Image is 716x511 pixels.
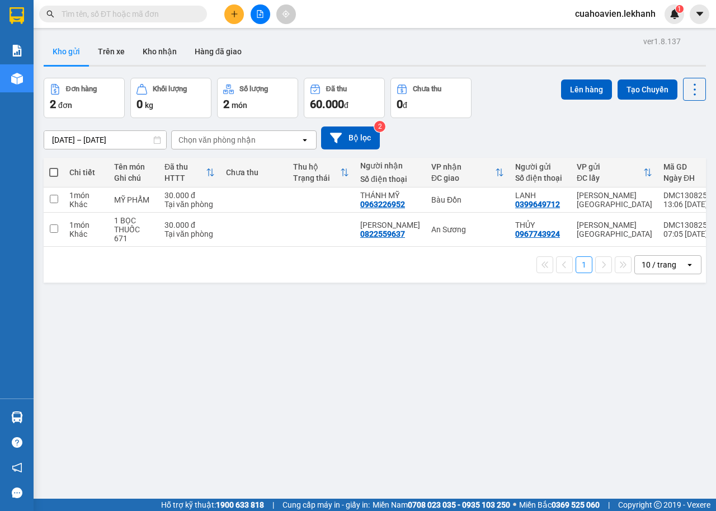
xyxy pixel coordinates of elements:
input: Select a date range. [44,131,166,149]
div: Ngày ĐH [663,174,716,182]
span: ⚪️ [513,503,516,507]
button: Số lượng2món [217,78,298,118]
span: kg [145,101,153,110]
div: ĐC giao [431,174,495,182]
div: 671 [114,234,153,243]
th: Toggle SortBy [159,158,220,187]
span: search [46,10,54,18]
div: Ghi chú [114,174,153,182]
div: Thu hộ [293,162,340,171]
input: Tìm tên, số ĐT hoặc mã đơn [62,8,194,20]
span: 2 [223,97,229,111]
span: Miền Nam [373,499,510,511]
div: Chưa thu [413,85,441,93]
button: Chưa thu0đ [390,78,472,118]
div: Tên món [114,162,153,171]
span: đơn [58,101,72,110]
img: warehouse-icon [11,73,23,85]
span: notification [12,462,22,473]
button: aim [276,4,296,24]
img: solution-icon [11,45,23,57]
button: Đã thu60.000đ [304,78,385,118]
div: ver 1.8.137 [643,35,681,48]
div: Khác [69,200,103,209]
span: 1 [677,5,681,13]
div: Người gửi [515,162,566,171]
span: copyright [654,501,662,509]
div: VP nhận [431,162,495,171]
span: caret-down [695,9,705,19]
span: file-add [256,10,264,18]
div: Số điện thoại [360,175,420,184]
div: Tại văn phòng [164,200,215,209]
div: [PERSON_NAME][GEOGRAPHIC_DATA] [577,191,652,209]
span: món [232,101,247,110]
div: 0963226952 [360,200,405,209]
th: Toggle SortBy [426,158,510,187]
div: Khối lượng [153,85,187,93]
div: 0822559637 [360,229,405,238]
button: Đơn hàng2đơn [44,78,125,118]
div: Tại văn phòng [164,229,215,238]
div: Trạng thái [293,174,340,182]
div: 0399649712 [515,200,560,209]
svg: open [685,260,694,269]
img: warehouse-icon [11,411,23,423]
div: HTTT [164,174,206,182]
span: cuahoavien.lekhanh [566,7,665,21]
div: Số điện thoại [515,174,566,182]
span: 0 [136,97,143,111]
span: đ [403,101,407,110]
button: file-add [251,4,270,24]
img: icon-new-feature [670,9,680,19]
span: | [272,499,274,511]
sup: 2 [374,121,385,132]
div: THỦY [515,221,566,229]
div: 1 món [69,221,103,229]
div: THÙY LINH [360,221,420,229]
div: MỸ PHẨM [114,195,153,204]
div: Số lượng [239,85,268,93]
div: THÁNH MỸ [360,191,420,200]
span: 0 [397,97,403,111]
span: 2 [50,97,56,111]
button: Lên hàng [561,79,612,100]
span: plus [230,10,238,18]
span: question-circle [12,437,22,448]
button: Hàng đã giao [186,38,251,65]
button: Tạo Chuyến [618,79,677,100]
div: LANH [515,191,566,200]
div: Chi tiết [69,168,103,177]
div: 1 món [69,191,103,200]
button: Kho gửi [44,38,89,65]
th: Toggle SortBy [571,158,658,187]
div: 1 BỌC THUỐC [114,216,153,234]
span: | [608,499,610,511]
span: message [12,487,22,498]
div: An Sương [431,225,504,234]
div: Khác [69,229,103,238]
div: [PERSON_NAME][GEOGRAPHIC_DATA] [577,221,652,238]
span: Miền Bắc [519,499,600,511]
div: 30.000 đ [164,191,215,200]
div: 10 / trang [642,259,676,270]
div: Bàu Đồn [431,195,504,204]
div: VP gửi [577,162,643,171]
button: Khối lượng0kg [130,78,211,118]
strong: 0369 525 060 [552,500,600,509]
button: 1 [576,256,592,273]
span: Cung cấp máy in - giấy in: [282,499,370,511]
strong: 0708 023 035 - 0935 103 250 [408,500,510,509]
th: Toggle SortBy [288,158,355,187]
span: aim [282,10,290,18]
span: Hỗ trợ kỹ thuật: [161,499,264,511]
div: 0967743924 [515,229,560,238]
button: Kho nhận [134,38,186,65]
button: caret-down [690,4,709,24]
span: đ [344,101,348,110]
div: Chưa thu [226,168,282,177]
div: Đơn hàng [66,85,97,93]
div: 30.000 đ [164,221,215,229]
div: Người nhận [360,161,420,170]
button: Trên xe [89,38,134,65]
